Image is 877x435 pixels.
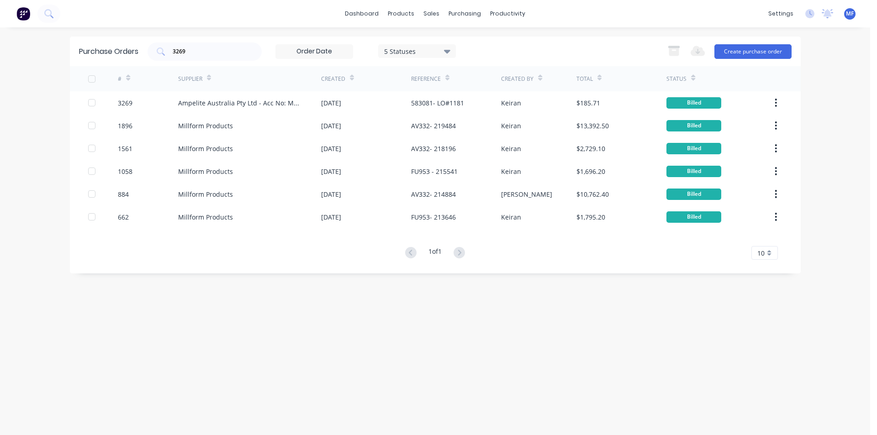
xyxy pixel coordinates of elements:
div: sales [419,7,444,21]
div: [DATE] [321,189,341,199]
div: Reference [411,75,441,83]
div: FU953 - 215541 [411,167,458,176]
div: 1058 [118,167,132,176]
div: [DATE] [321,167,341,176]
div: 3269 [118,98,132,108]
img: Factory [16,7,30,21]
div: [DATE] [321,121,341,131]
div: Keiran [501,167,521,176]
div: 1561 [118,144,132,153]
div: Millform Products [178,167,233,176]
div: Keiran [501,144,521,153]
div: Billed [666,97,721,109]
div: # [118,75,122,83]
div: purchasing [444,7,486,21]
div: [DATE] [321,144,341,153]
div: $2,729.10 [576,144,605,153]
span: MF [846,10,854,18]
div: Total [576,75,593,83]
div: 5 Statuses [384,46,449,56]
div: [PERSON_NAME] [501,189,552,199]
div: Billed [666,120,721,131]
div: $13,392.50 [576,121,609,131]
div: Keiran [501,98,521,108]
div: Ampelite Australia Pty Ltd - Acc No: METSUP [178,98,303,108]
div: $1,696.20 [576,167,605,176]
div: Millform Products [178,212,233,222]
div: products [383,7,419,21]
div: [DATE] [321,212,341,222]
div: 583081- LO#1181 [411,98,464,108]
div: Status [666,75,687,83]
div: AV332- 219484 [411,121,456,131]
div: Created [321,75,345,83]
div: 662 [118,212,129,222]
div: Billed [666,143,721,154]
div: Supplier [178,75,202,83]
div: Purchase Orders [79,46,138,57]
div: $1,795.20 [576,212,605,222]
div: Millform Products [178,189,233,199]
div: AV332- 214884 [411,189,456,199]
div: 884 [118,189,129,199]
div: [DATE] [321,98,341,108]
div: AV332- 218196 [411,144,456,153]
div: $10,762.40 [576,189,609,199]
div: Keiran [501,212,521,222]
div: productivity [486,7,530,21]
div: Keiran [501,121,521,131]
div: Billed [666,189,721,200]
input: Search purchase orders... [172,47,248,56]
input: Order Date [276,45,353,58]
div: Billed [666,211,721,223]
a: dashboard [340,7,383,21]
div: Millform Products [178,121,233,131]
div: FU953- 213646 [411,212,456,222]
div: 1 of 1 [428,246,442,260]
div: Billed [666,166,721,177]
div: Created By [501,75,534,83]
div: settings [764,7,798,21]
span: 10 [757,248,765,258]
div: $185.71 [576,98,600,108]
div: Millform Products [178,144,233,153]
button: Create purchase order [714,44,792,59]
div: 1896 [118,121,132,131]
